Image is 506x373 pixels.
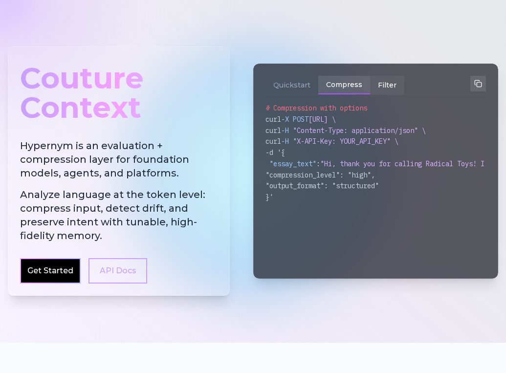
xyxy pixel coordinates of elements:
span: -X POST [281,115,308,124]
a: API Docs [88,258,147,284]
span: Analyze language at the token level: compress input, detect drift, and preserve intent with tunab... [20,188,218,242]
span: X-API-Key: YOUR_API_KEY" \ [297,137,398,146]
span: : [316,159,320,168]
button: Filter [370,76,404,94]
button: Copy to clipboard [470,76,486,91]
button: Compress [318,76,370,94]
h2: Hypernym is an evaluation + compression layer for foundation models, agents, and platforms. [20,139,218,242]
span: "essay_text" [269,159,316,168]
span: "output_format": "structured" [265,181,379,190]
a: Get Started [27,265,73,277]
span: curl [265,137,281,146]
div: Couture Context [20,59,218,127]
span: }' [265,193,273,201]
span: -H " [281,137,297,146]
button: Quickstart [265,76,318,94]
span: [URL] \ [308,115,336,124]
span: Content-Type: application/json" \ [297,126,426,135]
span: curl [265,126,281,135]
span: curl [265,115,281,124]
span: -d '{ [265,148,285,157]
span: "compression_level": "high", [265,171,375,179]
span: # Compression with options [265,104,367,112]
span: -H " [281,126,297,135]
